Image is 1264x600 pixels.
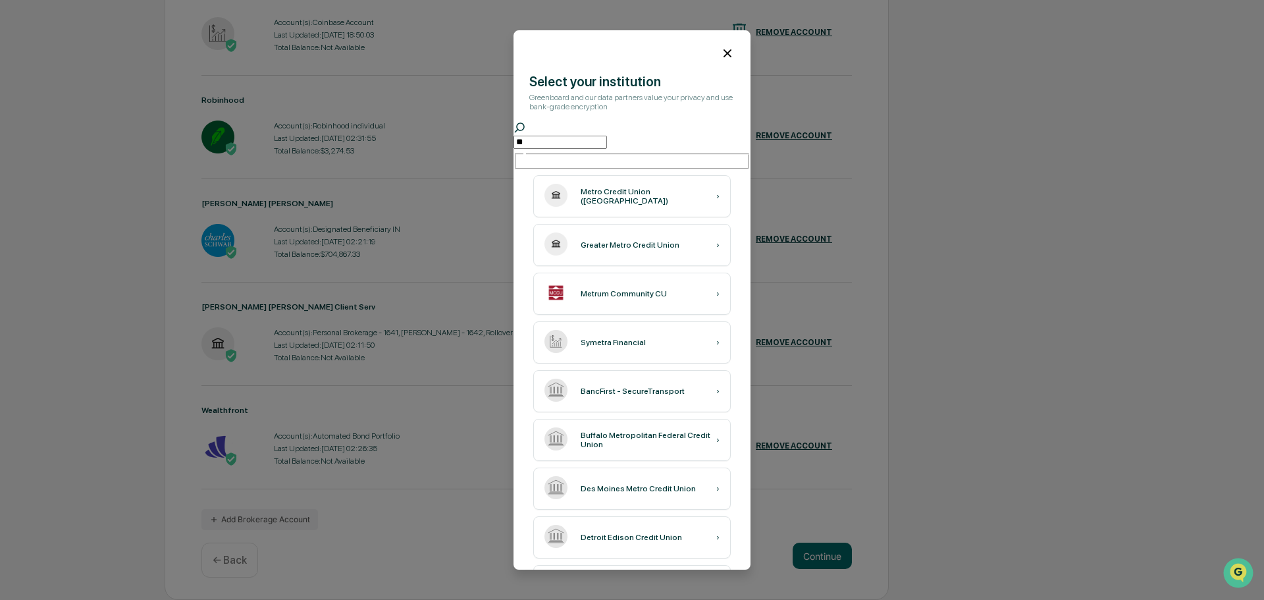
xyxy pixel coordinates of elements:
img: 1746055101610-c473b297-6a78-478c-a979-82029cc54cd1 [13,101,37,124]
div: Metro Credit Union ([GEOGRAPHIC_DATA]) [581,187,716,205]
div: Detroit Edison Credit Union [581,533,682,542]
div: BancFirst - SecureTransport [581,387,685,396]
div: 🔎 [13,192,24,203]
div: Start new chat [45,101,216,114]
span: Preclearance [26,166,85,179]
img: Metrum Community CU [544,281,567,304]
div: Metrum Community CU [581,289,667,298]
div: Greenboard and our data partners value your privacy and use bank-grade encryption [529,93,735,111]
img: Detroit Edison Credit Union [544,525,567,548]
span: Pylon [131,223,159,233]
a: 🔎Data Lookup [8,186,88,209]
div: We're available if you need us! [45,114,167,124]
img: Metro Credit Union (NE) [544,184,567,207]
img: Symetra Financial [544,330,567,353]
div: › [716,435,720,445]
div: Buffalo Metropolitan Federal Credit Union [581,431,716,449]
img: BancFirst - SecureTransport [544,379,567,402]
p: How can we help? [13,28,240,49]
div: › [716,289,720,298]
a: Powered byPylon [93,223,159,233]
button: Start new chat [224,105,240,121]
div: 🗄️ [95,167,106,178]
div: › [716,484,720,493]
div: › [716,240,720,250]
span: Data Lookup [26,191,83,204]
div: Greater Metro Credit Union [581,240,679,250]
div: › [716,387,720,396]
iframe: Open customer support [1222,557,1257,592]
img: Buffalo Metropolitan Federal Credit Union [544,427,567,450]
div: › [716,192,720,201]
img: Des Moines Metro Credit Union [544,476,567,499]
a: 🖐️Preclearance [8,161,90,184]
img: Greater Metro Credit Union [544,232,567,256]
div: › [716,533,720,542]
div: › [716,338,720,347]
span: Attestations [109,166,163,179]
div: Select your institution [529,74,735,90]
a: 🗄️Attestations [90,161,169,184]
div: Des Moines Metro Credit Union [581,484,696,493]
div: 🖐️ [13,167,24,178]
div: Symetra Financial [581,338,646,347]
